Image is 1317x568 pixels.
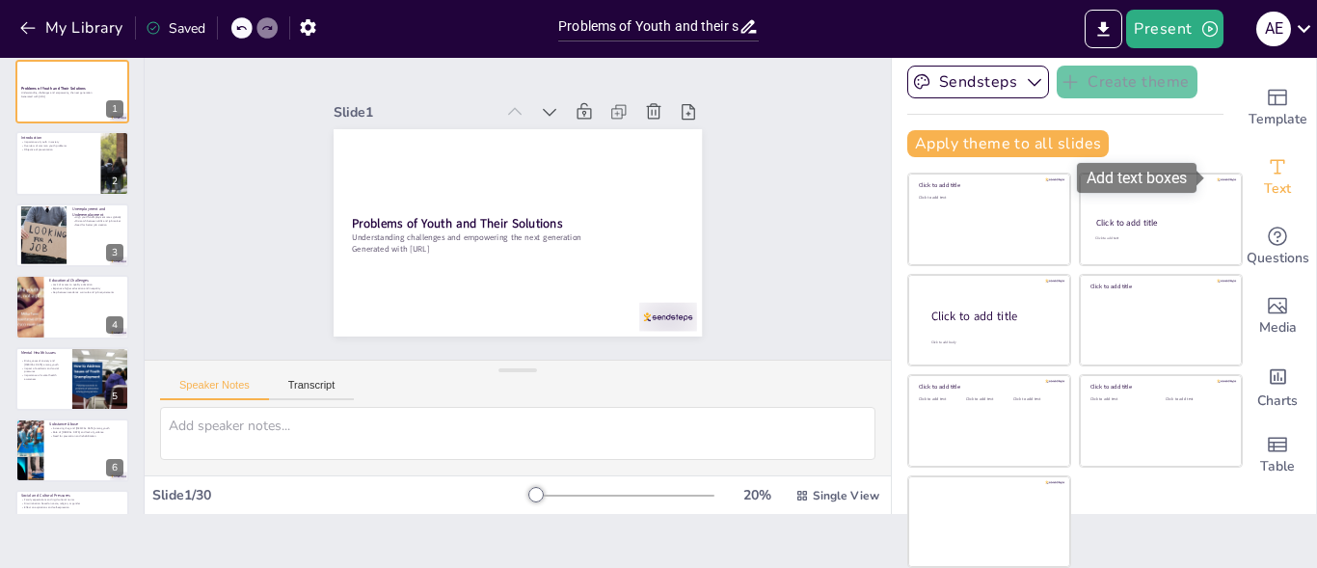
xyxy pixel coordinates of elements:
[919,383,1057,391] div: Click to add title
[1247,248,1309,269] span: Questions
[1256,10,1291,48] button: a e
[907,130,1109,157] button: Apply theme to all slides
[21,502,123,506] p: Discrimination based on caste, religion, or gender
[352,231,684,243] p: Understanding challenges and empowering the next generation
[1095,236,1223,241] div: Click to add text
[1057,66,1197,98] button: Create theme
[21,494,123,500] p: Social and Cultural Pressures
[15,275,129,338] div: 4
[931,339,1053,344] div: Click to add body
[49,430,123,434] p: Role of [MEDICAL_DATA] and lack of guidance
[1239,143,1316,212] div: Add text boxes
[1077,163,1196,193] div: Add text boxes
[1126,10,1223,48] button: Present
[1260,456,1295,477] span: Table
[1013,397,1057,402] div: Click to add text
[558,13,739,41] input: Insert title
[49,290,123,294] p: Gap between academic curricula and job requirements
[106,316,123,334] div: 4
[15,347,129,411] div: 5
[907,66,1049,98] button: Sendsteps
[21,140,95,144] p: Importance of youth in society
[106,173,123,190] div: 2
[49,287,123,291] p: Expensive higher education and inequality
[734,486,780,504] div: 20 %
[21,373,67,380] p: Importance of mental health awareness
[15,60,129,123] div: 1
[1239,212,1316,282] div: Get real-time input from your audience
[1257,391,1298,412] span: Charts
[1239,351,1316,420] div: Add charts and graphs
[1090,383,1228,391] div: Click to add title
[1239,420,1316,490] div: Add a table
[21,135,95,141] p: Introduction
[1259,317,1297,338] span: Media
[813,488,879,503] span: Single View
[919,397,962,402] div: Click to add text
[1249,109,1307,130] span: Template
[1096,217,1224,229] div: Click to add title
[1239,282,1316,351] div: Add images, graphics, shapes or video
[966,397,1009,402] div: Click to add text
[152,486,529,504] div: Slide 1 / 30
[15,131,129,195] div: 2
[49,427,123,431] p: Increasing drug and [MEDICAL_DATA] among youth
[21,95,123,98] p: Generated with [URL]
[21,359,67,365] p: Rising cases of anxiety and [MEDICAL_DATA] among youth
[1264,178,1291,200] span: Text
[1090,283,1228,290] div: Click to add title
[49,278,123,284] p: Educational Challenges
[106,244,123,261] div: 3
[72,206,123,217] p: Unemployment and Underemployment
[14,13,131,43] button: My Library
[146,19,205,38] div: Saved
[160,379,269,400] button: Speaker Notes
[49,421,123,427] p: Substance Abuse
[21,366,67,373] p: Impact of academic and social pressures
[21,350,67,356] p: Mental Health Issues
[72,219,123,223] p: Mismatch between skills and job market
[352,215,562,231] strong: Problems of Youth and Their Solutions
[269,379,355,400] button: Transcript
[352,243,684,255] p: Generated with [URL]
[49,434,123,438] p: Need for prevention and rehabilitation
[1166,397,1226,402] div: Click to add text
[21,92,123,95] p: Understanding challenges and empowering the next generation
[1239,73,1316,143] div: Add ready made slides
[919,181,1057,189] div: Click to add title
[21,86,86,91] strong: Problems of Youth and Their Solutions
[106,388,123,405] div: 5
[1090,397,1151,402] div: Click to add text
[21,144,95,148] p: Overview of common youth problems
[334,103,494,122] div: Slide 1
[106,100,123,118] div: 1
[72,223,123,227] p: Need for better job creation
[931,308,1055,324] div: Click to add title
[72,215,123,219] p: High youth unemployment rates globally
[15,419,129,482] div: 6
[1085,10,1122,48] button: Export to PowerPoint
[21,147,95,150] p: Objective of presentation
[21,505,123,509] p: Effect on aspirations and self-expression
[49,284,123,287] p: Lack of access to quality education
[15,203,129,267] div: 3
[106,459,123,476] div: 6
[919,196,1057,201] div: Click to add text
[21,499,123,502] p: Family expectations and rigid cultural norms
[1256,12,1291,46] div: a e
